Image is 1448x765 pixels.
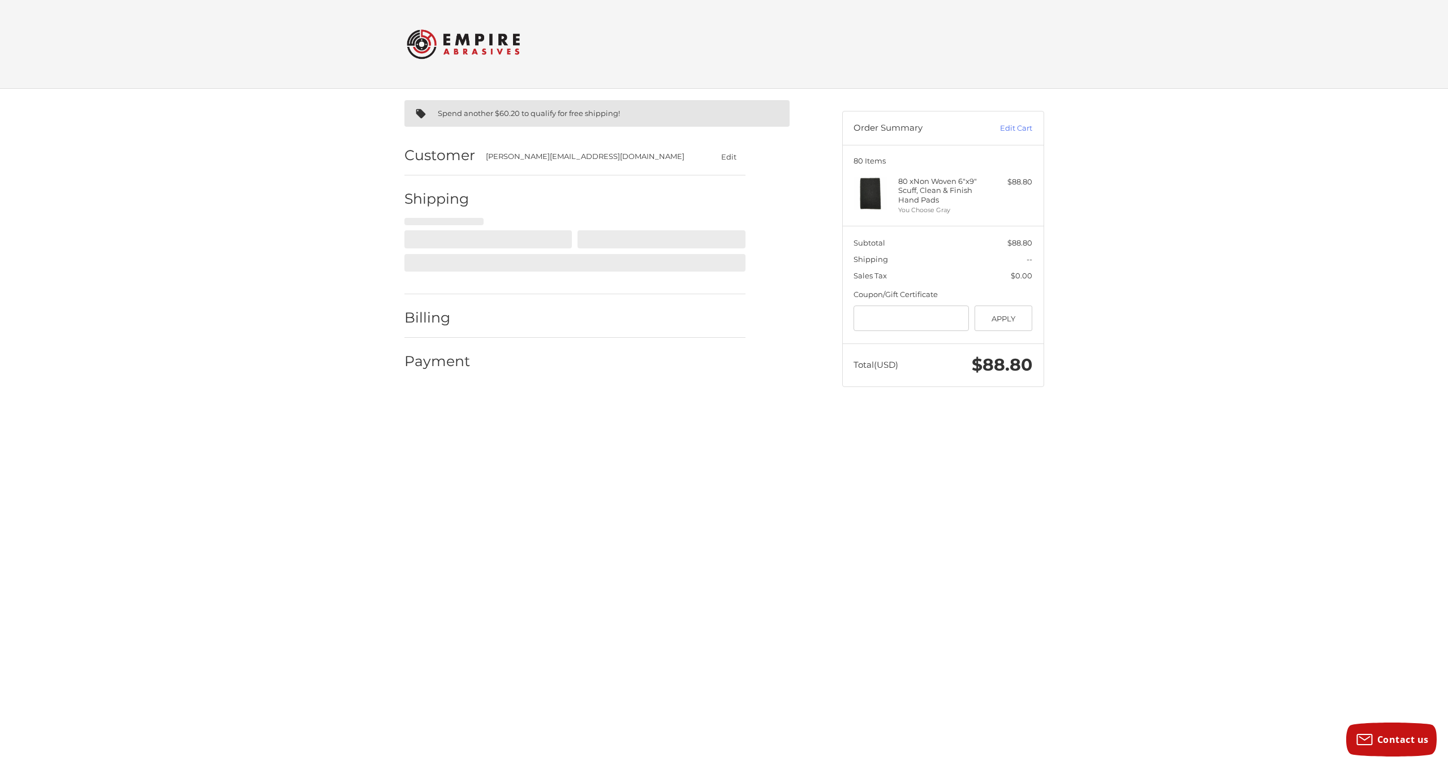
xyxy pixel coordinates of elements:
span: Shipping [854,255,888,264]
span: Total (USD) [854,359,898,370]
h4: 80 x Non Woven 6"x9" Scuff, Clean & Finish Hand Pads [898,177,985,204]
button: Apply [975,306,1033,331]
span: $88.80 [972,354,1032,375]
input: Gift Certificate or Coupon Code [854,306,969,331]
span: -- [1027,255,1032,264]
button: Edit [713,148,745,165]
div: $88.80 [988,177,1032,188]
span: $0.00 [1011,271,1032,280]
h2: Shipping [404,190,471,208]
img: Empire Abrasives [407,22,520,66]
h3: Order Summary [854,123,975,134]
span: Contact us [1377,733,1429,746]
div: [PERSON_NAME][EMAIL_ADDRESS][DOMAIN_NAME] [486,151,691,162]
h2: Customer [404,147,475,164]
span: Subtotal [854,238,885,247]
div: Coupon/Gift Certificate [854,289,1032,300]
h2: Billing [404,309,471,326]
h3: 80 Items [854,156,1032,165]
li: You Choose Gray [898,205,985,215]
span: Sales Tax [854,271,887,280]
span: Spend another $60.20 to qualify for free shipping! [438,109,620,118]
button: Contact us [1346,723,1437,757]
h2: Payment [404,353,471,370]
a: Edit Cart [975,123,1032,134]
span: $88.80 [1007,238,1032,247]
